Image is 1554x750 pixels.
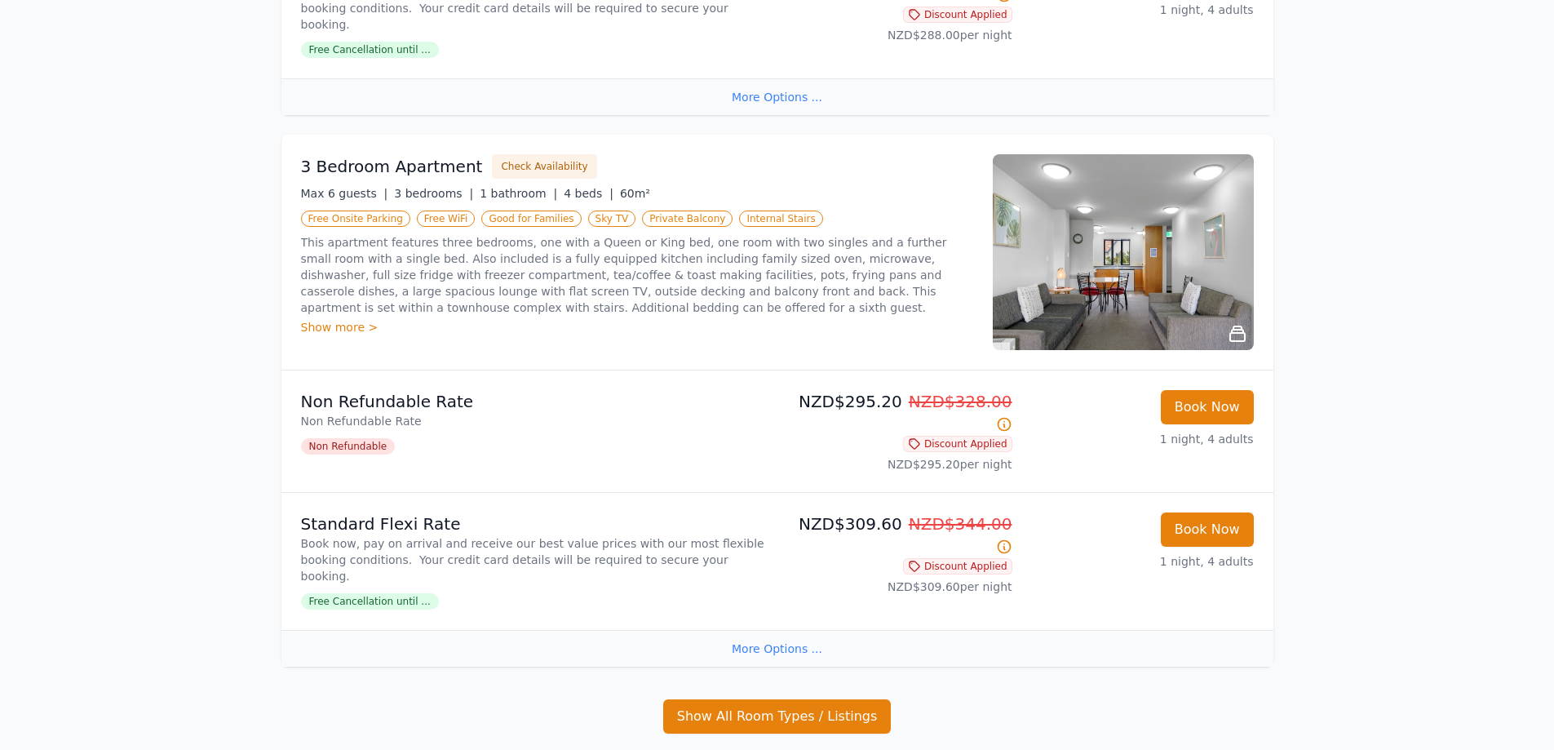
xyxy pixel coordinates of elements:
p: 1 night, 4 adults [1025,431,1254,447]
p: NZD$295.20 [784,390,1012,436]
p: NZD$288.00 per night [784,27,1012,43]
span: Discount Applied [903,558,1012,575]
span: NZD$344.00 [909,514,1012,534]
span: Non Refundable [301,438,396,455]
p: Non Refundable Rate [301,390,771,413]
h3: 3 Bedroom Apartment [301,155,483,178]
span: Free Onsite Parking [301,211,410,227]
span: Private Balcony [642,211,733,227]
p: Non Refundable Rate [301,413,771,429]
span: 1 bathroom | [480,187,557,200]
p: Book now, pay on arrival and receive our best value prices with our most flexible booking conditi... [301,535,771,584]
span: Discount Applied [903,436,1012,452]
span: Free WiFi [417,211,476,227]
span: Discount Applied [903,7,1012,23]
span: Free Cancellation until ... [301,593,439,610]
p: 1 night, 4 adults [1025,553,1254,570]
button: Book Now [1161,513,1254,547]
div: Show more > [301,319,973,335]
button: Show All Room Types / Listings [663,699,892,734]
div: More Options ... [281,78,1273,115]
span: NZD$328.00 [909,392,1012,411]
span: Free Cancellation until ... [301,42,439,58]
span: Good for Families [481,211,581,227]
p: NZD$309.60 [784,513,1012,558]
button: Check Availability [492,154,596,179]
p: 1 night, 4 adults [1025,2,1254,18]
p: NZD$295.20 per night [784,456,1012,473]
span: Max 6 guests | [301,187,388,200]
p: NZD$309.60 per night [784,579,1012,595]
p: This apartment features three bedrooms, one with a Queen or King bed, one room with two singles a... [301,234,973,316]
span: 4 beds | [564,187,613,200]
div: More Options ... [281,630,1273,667]
span: Sky TV [588,211,636,227]
span: Internal Stairs [739,211,822,227]
span: 60m² [620,187,650,200]
p: Standard Flexi Rate [301,513,771,535]
button: Book Now [1161,390,1254,424]
span: 3 bedrooms | [394,187,473,200]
